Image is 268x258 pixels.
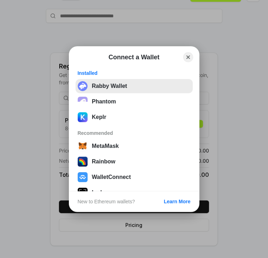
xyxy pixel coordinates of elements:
[92,98,116,105] div: Phantom
[164,198,190,205] div: Learn More
[78,141,88,151] img: svg+xml,%3Csvg%20width%3D%2228%22%20height%3D%2228%22%20viewBox%3D%220%200%2028%2028%22%20fill%3D...
[108,53,159,61] h1: Connect a Wallet
[92,190,111,196] div: Ledger
[76,186,193,200] button: Ledger
[76,110,193,124] button: Keplr
[92,174,131,180] div: WalletConnect
[76,139,193,153] button: MetaMask
[76,170,193,184] button: WalletConnect
[78,112,88,122] img: ByMCUfJCc2WaAAAAAElFTkSuQmCC
[76,95,193,109] button: Phantom
[78,157,88,167] img: svg+xml,%3Csvg%20width%3D%22120%22%20height%3D%22120%22%20viewBox%3D%220%200%20120%20120%22%20fil...
[92,158,115,165] div: Rainbow
[78,172,88,182] img: svg+xml,%3Csvg%20width%3D%2228%22%20height%3D%2228%22%20viewBox%3D%220%200%2028%2028%22%20fill%3D...
[92,83,127,89] div: Rabby Wallet
[78,70,191,76] div: Installed
[92,114,106,120] div: Keplr
[78,97,88,107] img: epq2vO3P5aLWl15yRS7Q49p1fHTx2Sgh99jU3kfXv7cnPATIVQHAx5oQs66JWv3SWEjHOsb3kKgmE5WNBxBId7C8gm8wEgOvz...
[78,198,135,205] div: New to Ethereum wallets?
[76,155,193,169] button: Rainbow
[92,143,119,149] div: MetaMask
[183,52,193,62] button: Close
[78,130,191,136] div: Recommended
[76,79,193,93] button: Rabby Wallet
[78,188,88,198] img: svg+xml,%3Csvg%20xmlns%3D%22http%3A%2F%2Fwww.w3.org%2F2000%2Fsvg%22%20width%3D%2228%22%20height%3...
[78,81,88,91] img: svg+xml;base64,PHN2ZyB3aWR0aD0iMzIiIGhlaWdodD0iMzIiIHZpZXdCb3g9IjAgMCAzMiAzMiIgZmlsbD0ibm9uZSIgeG...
